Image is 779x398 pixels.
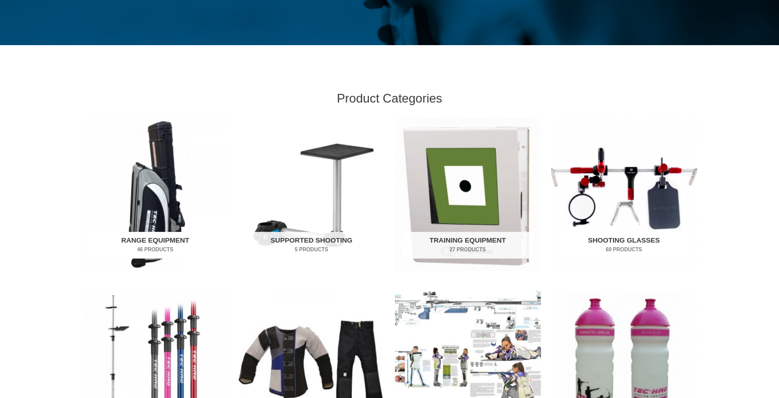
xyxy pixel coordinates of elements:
[551,118,697,271] img: Shooting Glasses
[89,246,221,253] mark: 46 Products
[558,246,690,253] mark: 60 Products
[239,118,385,271] img: Supported Shooting
[551,118,697,271] a: Visit product category Shooting Glasses
[402,232,534,258] h2: Training Equipment
[245,246,377,253] mark: 5 Products
[395,118,541,271] img: Training Equipment
[82,90,697,106] h2: Product Categories
[402,246,534,253] mark: 27 Products
[82,118,228,271] img: Range Equipment
[239,118,385,271] a: Visit product category Supported Shooting
[82,118,228,271] a: Visit product category Range Equipment
[395,118,541,271] a: Visit product category Training Equipment
[558,232,690,258] h2: Shooting Glasses
[245,232,377,258] h2: Supported Shooting
[89,232,221,258] h2: Range Equipment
